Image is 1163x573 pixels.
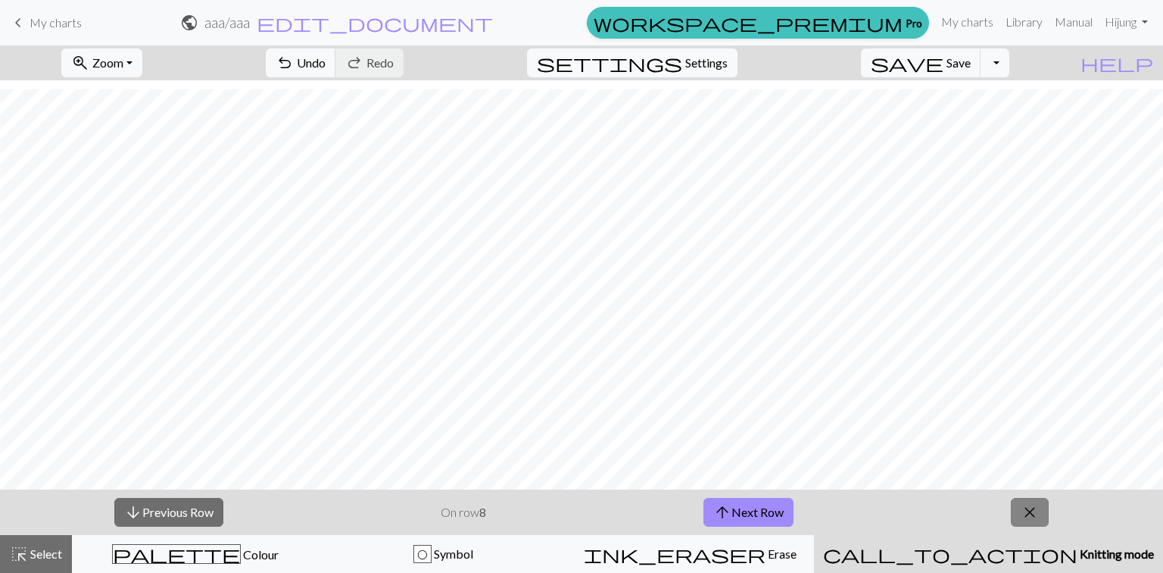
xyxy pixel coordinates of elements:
[28,546,62,561] span: Select
[537,52,682,74] span: settings
[113,543,240,565] span: palette
[241,547,279,562] span: Colour
[1021,502,1039,523] span: close
[713,502,731,523] span: arrow_upward
[257,12,493,33] span: edit_document
[566,535,814,573] button: Erase
[276,52,294,74] span: undo
[266,49,336,77] button: Undo
[1049,7,1099,37] a: Manual
[765,546,797,561] span: Erase
[584,543,765,565] span: ink_eraser
[527,49,737,77] button: SettingsSettings
[814,535,1163,573] button: Knitting mode
[685,54,728,72] span: Settings
[114,498,223,527] button: Previous Row
[479,505,486,519] strong: 8
[432,546,473,561] span: Symbol
[61,49,142,77] button: Zoom
[92,55,123,70] span: Zoom
[30,15,82,30] span: My charts
[1099,7,1154,37] a: Hijung
[204,14,250,31] h2: aaa / aaa
[1080,52,1153,74] span: help
[9,12,27,33] span: keyboard_arrow_left
[587,7,929,39] a: Pro
[946,55,971,70] span: Save
[71,52,89,74] span: zoom_in
[537,54,682,72] i: Settings
[72,535,320,573] button: Colour
[999,7,1049,37] a: Library
[414,546,431,564] div: O
[935,7,999,37] a: My charts
[320,535,567,573] button: O Symbol
[441,503,486,521] p: On row
[180,12,198,33] span: public
[871,52,943,74] span: save
[703,498,794,527] button: Next Row
[594,12,903,33] span: workspace_premium
[9,10,82,36] a: My charts
[1077,546,1154,561] span: Knitting mode
[861,49,981,77] button: Save
[124,502,142,523] span: arrow_downward
[10,543,28,565] span: highlight_alt
[823,543,1077,565] span: call_to_action
[297,55,326,70] span: Undo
